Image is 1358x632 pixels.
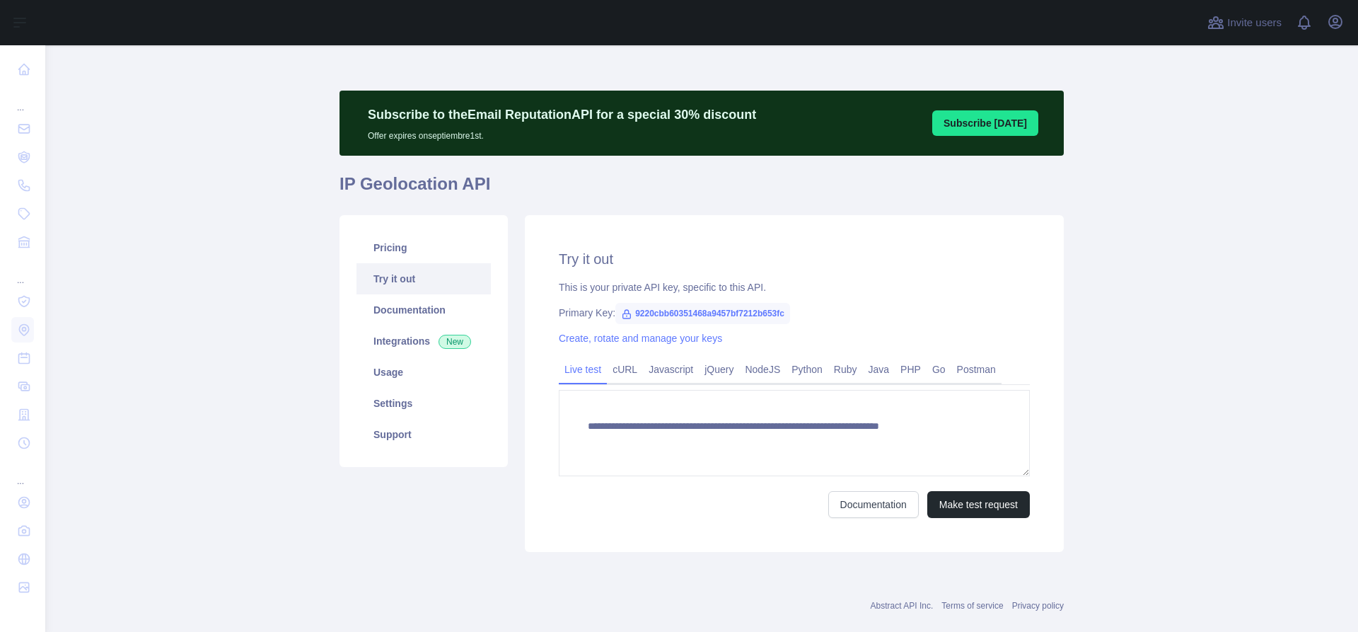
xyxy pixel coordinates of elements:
span: Invite users [1227,15,1282,31]
a: Integrations New [356,326,491,357]
a: cURL [607,358,643,381]
a: Go [927,358,951,381]
a: Postman [951,358,1002,381]
p: Offer expires on septiembre 1st. [368,125,756,142]
a: Create, rotate and manage your keys [559,333,722,344]
a: Javascript [643,358,699,381]
a: NodeJS [739,358,786,381]
a: jQuery [699,358,739,381]
div: ... [11,459,34,487]
h1: IP Geolocation API [339,173,1064,207]
a: Documentation [356,294,491,326]
div: ... [11,258,34,286]
div: Primary Key: [559,306,1030,320]
a: Settings [356,388,491,419]
a: Terms of service [941,601,1003,611]
a: Support [356,419,491,450]
a: Java [863,358,895,381]
a: Live test [559,358,607,381]
h2: Try it out [559,249,1030,269]
button: Make test request [927,491,1030,518]
button: Invite users [1205,11,1284,34]
a: Try it out [356,263,491,294]
a: Privacy policy [1012,601,1064,611]
button: Subscribe [DATE] [932,110,1038,136]
a: Documentation [828,491,919,518]
a: Ruby [828,358,863,381]
div: This is your private API key, specific to this API. [559,280,1030,294]
div: ... [11,85,34,113]
a: Usage [356,357,491,388]
p: Subscribe to the Email Reputation API for a special 30 % discount [368,105,756,125]
span: New [439,335,471,349]
a: Python [786,358,828,381]
a: Pricing [356,232,491,263]
a: PHP [895,358,927,381]
a: Abstract API Inc. [871,601,934,611]
span: 9220cbb60351468a9457bf7212b653fc [615,303,790,324]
